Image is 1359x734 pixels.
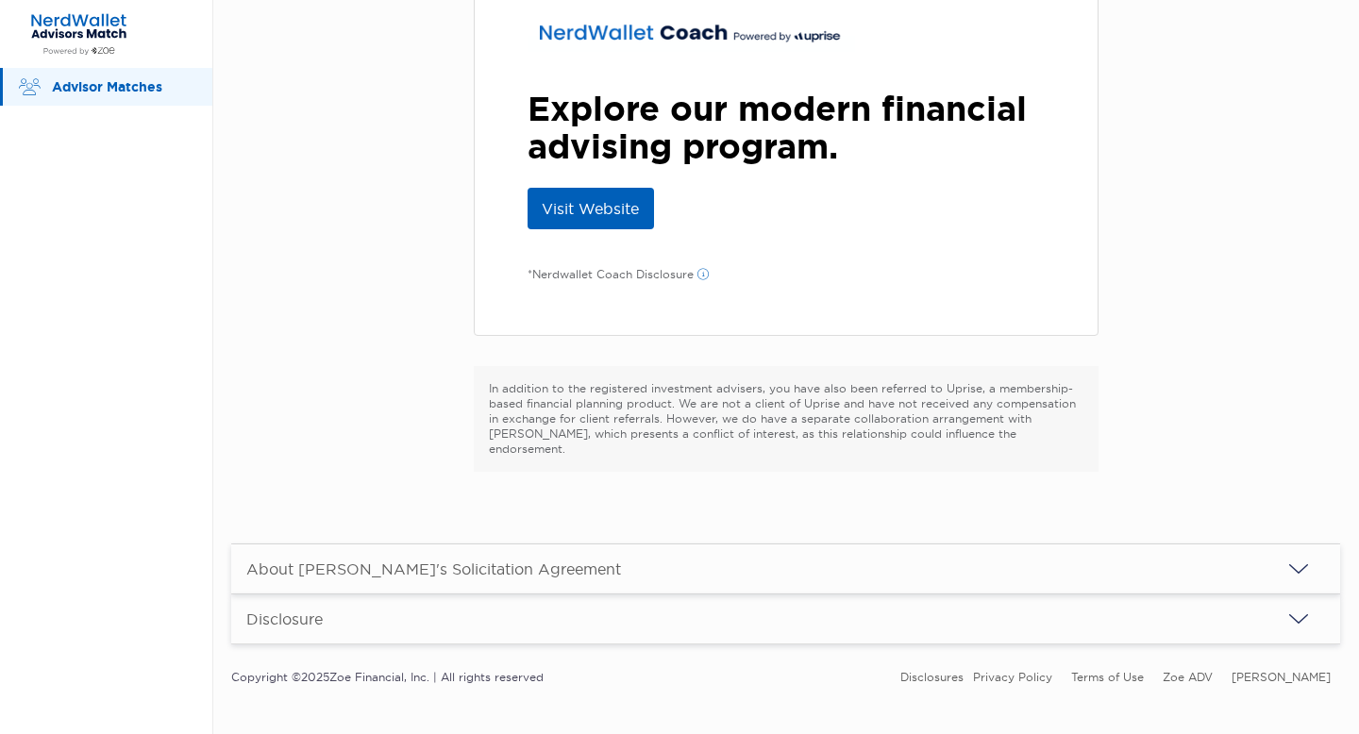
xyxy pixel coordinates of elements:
a: Visit Website [528,188,654,229]
p: *Nerdwallet Coach Disclosure [528,267,709,282]
img: Nerdwallet Coach [528,14,855,52]
img: Zoe Financial [23,12,135,56]
img: icon arrow [1287,558,1310,580]
a: Zoe ADV [1163,670,1213,684]
a: Terms of Use [1071,670,1144,684]
a: Disclosures [900,670,964,684]
div: Disclosure [246,609,323,628]
div: About [PERSON_NAME]'s Solicitation Agreement [246,559,621,578]
h3: Explore our modern financial advising program. [528,90,1045,165]
a: [PERSON_NAME] [1232,670,1331,684]
p: Copyright © 2025 Zoe Financial, Inc. | All rights reserved [231,665,544,689]
p: In addition to the registered investment advisers, you have also been referred to Uprise, a membe... [489,381,1083,457]
a: Privacy Policy [973,670,1052,684]
img: icon arrow [1287,608,1310,630]
p: Advisor Matches [52,75,193,99]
